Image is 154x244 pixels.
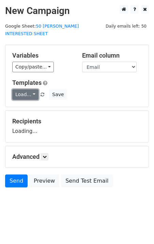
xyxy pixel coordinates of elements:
h5: Variables [12,52,72,59]
h5: Recipients [12,118,142,125]
a: Send [5,174,28,187]
a: Send Test Email [61,174,113,187]
span: Daily emails left: 50 [103,22,149,30]
h5: Advanced [12,153,142,161]
button: Save [49,89,67,100]
h2: New Campaign [5,5,149,17]
a: 50 [PERSON_NAME] INTERESTED SHEET [5,24,79,36]
a: Daily emails left: 50 [103,24,149,29]
a: Preview [29,174,59,187]
div: Loading... [12,118,142,135]
a: Copy/paste... [12,62,54,72]
small: Google Sheet: [5,24,79,36]
a: Templates [12,79,42,86]
a: Load... [12,89,38,100]
iframe: Chat Widget [120,211,154,244]
h5: Email column [82,52,142,59]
